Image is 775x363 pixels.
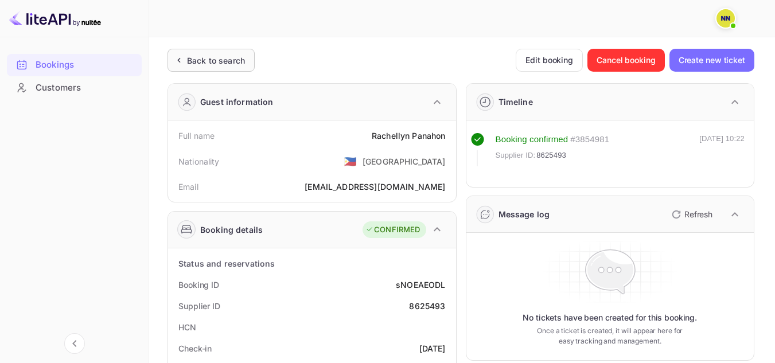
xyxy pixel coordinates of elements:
div: Full name [178,130,215,142]
div: [DATE] [419,342,446,354]
p: Refresh [684,208,712,220]
div: Booking ID [178,279,219,291]
div: Booking confirmed [496,133,568,146]
div: Email [178,181,198,193]
div: Bookings [7,54,142,76]
div: Guest information [200,96,274,108]
div: CONFIRMED [365,224,420,236]
span: 8625493 [536,150,566,161]
button: Refresh [665,205,717,224]
img: N/A N/A [716,9,735,28]
button: Create new ticket [669,49,754,72]
div: Customers [36,81,136,95]
div: Back to search [187,54,245,67]
p: No tickets have been created for this booking. [523,312,697,323]
div: Rachellyn Panahon [372,130,446,142]
a: Customers [7,77,142,98]
div: Check-in [178,342,212,354]
div: Customers [7,77,142,99]
div: Message log [499,208,550,220]
div: sNOEAEODL [396,279,445,291]
div: # 3854981 [570,133,609,146]
span: United States [344,151,357,171]
img: LiteAPI logo [9,9,101,28]
div: 8625493 [409,300,445,312]
div: Timeline [499,96,533,108]
div: [EMAIL_ADDRESS][DOMAIN_NAME] [305,181,445,193]
a: Bookings [7,54,142,75]
div: Nationality [178,155,220,167]
div: [DATE] 10:22 [699,133,745,166]
span: Supplier ID: [496,150,536,161]
div: Status and reservations [178,257,275,270]
p: Once a ticket is created, it will appear here for easy tracking and management. [533,326,687,346]
button: Cancel booking [587,49,665,72]
button: Edit booking [516,49,583,72]
button: Collapse navigation [64,333,85,354]
div: HCN [178,321,196,333]
div: Booking details [200,224,263,236]
div: Bookings [36,58,136,72]
div: Supplier ID [178,300,220,312]
div: [GEOGRAPHIC_DATA] [363,155,446,167]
